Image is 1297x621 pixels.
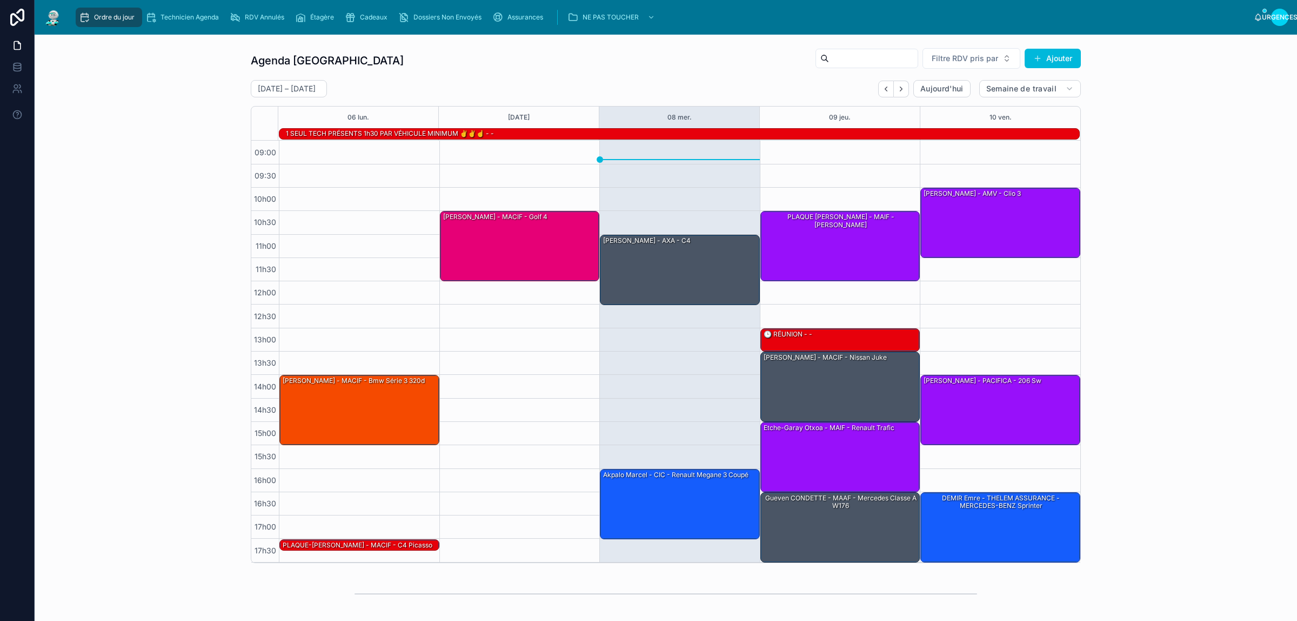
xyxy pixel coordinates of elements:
font: DEMIR Emre - THELEM ASSURANCE - MERCEDES-BENZ Sprinter [942,494,1060,510]
font: Akpalo Marcel - CIC - Renault Megane 3 coupé [603,471,748,479]
font: [PERSON_NAME] - MACIF - Bmw série 3 320d [283,376,425,385]
font: 16h00 [254,475,276,485]
font: 08 mer. [667,113,692,121]
div: [PERSON_NAME] - MACIF - Bmw série 3 320d [280,375,439,445]
font: 11h30 [256,265,276,274]
div: PLAQUE-[PERSON_NAME] - MACIF - C4 Picasso [280,540,439,551]
font: [PERSON_NAME] - MACIF - Golf 4 [443,213,547,221]
font: 15h30 [255,452,276,461]
font: 06 lun. [347,113,369,121]
font: Étagère [310,13,334,21]
button: Aujourd'hui [913,80,971,97]
font: NE PAS TOUCHER [583,13,639,21]
button: Ajouter [1025,49,1081,68]
font: [DATE] – [DATE] [258,84,316,93]
div: 🕒 RÉUNION - - [761,329,920,351]
button: Bouton de sélection [922,48,1020,69]
font: Aujourd'hui [920,84,964,93]
button: 10 ven. [990,107,1012,128]
font: 15h00 [255,428,276,438]
button: 06 lun. [347,107,369,128]
font: Assurances [507,13,543,21]
font: 14h30 [254,405,276,414]
font: 09:30 [255,171,276,180]
div: [PERSON_NAME] - PACIFICA - 206 sw [921,375,1080,445]
a: Étagère [292,8,342,27]
div: [PERSON_NAME] - AXA - C4 [600,235,759,305]
font: Gueven CONDETTE - MAAF - Mercedes classe a w176 [765,494,917,510]
div: [PERSON_NAME] - MACIF - Golf 4 [440,212,599,281]
font: Filtre RDV pris par [932,54,998,63]
font: Technicien Agenda [161,13,219,21]
a: Ordre du jour [76,8,142,27]
font: Ajouter [1046,54,1072,63]
font: 13h00 [254,335,276,344]
font: 1 SEUL TECH PRÉSENTS 1h30 PAR VÉHICULE MINIMUM ✌️✌️☝️ - - [286,129,494,137]
div: [PERSON_NAME] - AMV - clio 3 [921,188,1080,257]
div: PLAQUE [PERSON_NAME] - MAIF - [PERSON_NAME] [761,212,920,281]
font: 12h30 [254,312,276,321]
font: Etche-garay Otxoa - MAIF - Renault trafic [764,424,894,432]
font: 09 jeu. [829,113,851,121]
font: PLAQUE-[PERSON_NAME] - MACIF - C4 Picasso [283,541,432,549]
img: Logo de l'application [43,9,63,26]
font: [PERSON_NAME] - AXA - C4 [603,236,691,245]
button: 08 mer. [667,107,692,128]
font: 11h00 [256,241,276,250]
button: Dos [878,81,894,97]
div: [PERSON_NAME] - MACIF - Nissan juke [761,352,920,421]
div: Gueven CONDETTE - MAAF - Mercedes classe a w176 [761,493,920,562]
font: 09:00 [255,148,276,157]
font: Ordre du jour [94,13,135,21]
div: DEMIR Emre - THELEM ASSURANCE - MERCEDES-BENZ Sprinter [921,493,1080,562]
font: Cadeaux [360,13,387,21]
button: 09 jeu. [829,107,851,128]
font: 10 ven. [990,113,1012,121]
font: 10h00 [254,194,276,203]
font: PLAQUE [PERSON_NAME] - MAIF - [PERSON_NAME] [787,213,894,228]
div: 1 SEUL TECH PRÉSENTS 1h30 PAR VÉHICULE MINIMUM ✌️✌️☝️ - - [285,128,495,139]
a: Technicien Agenda [142,8,226,27]
font: Agenda [GEOGRAPHIC_DATA] [251,54,404,67]
font: [PERSON_NAME] - PACIFICA - 206 sw [924,376,1041,385]
font: 17h30 [255,546,276,555]
font: 🕒 RÉUNION - - [764,330,812,338]
button: Suivant [894,81,909,97]
font: Dossiers Non Envoyés [413,13,482,21]
font: RDV Annulés [245,13,284,21]
font: [PERSON_NAME] - MACIF - Nissan juke [764,353,887,361]
a: NE PAS TOUCHER [564,8,660,27]
font: Semaine de travail [986,84,1057,93]
a: Cadeaux [342,8,395,27]
div: Etche-garay Otxoa - MAIF - Renault trafic [761,422,920,492]
font: [DATE] [508,113,530,121]
font: 16h30 [254,499,276,508]
font: 13h30 [254,358,276,367]
div: contenu déroulant [71,5,1254,29]
font: 10h30 [254,217,276,227]
a: Dossiers Non Envoyés [395,8,489,27]
button: [DATE] [508,107,530,128]
font: 17h00 [255,522,276,531]
font: 14h00 [254,382,276,391]
button: Semaine de travail [979,80,1081,97]
div: Akpalo Marcel - CIC - Renault Megane 3 coupé [600,470,759,539]
font: 12h00 [254,288,276,297]
a: RDV Annulés [226,8,292,27]
font: [PERSON_NAME] - AMV - clio 3 [924,189,1021,197]
a: Assurances [489,8,551,27]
